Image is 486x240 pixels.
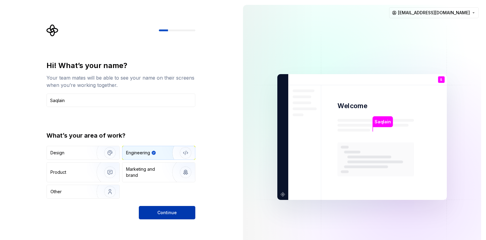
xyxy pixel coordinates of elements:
[50,169,66,175] div: Product
[46,94,195,107] input: Han Solo
[157,210,177,216] span: Continue
[46,74,195,89] div: Your team mates will be able to see your name on their screens when you’re working together.
[50,189,62,195] div: Other
[440,78,442,81] p: S
[46,24,59,36] svg: Supernova Logo
[139,206,195,219] button: Continue
[50,150,64,156] div: Design
[46,131,195,140] div: What’s your area of work?
[398,10,470,16] span: [EMAIL_ADDRESS][DOMAIN_NAME]
[126,166,167,178] div: Marketing and brand
[375,118,391,125] p: Saqlain
[126,150,150,156] div: Engineering
[46,61,195,70] div: Hi! What’s your name?
[389,7,479,18] button: [EMAIL_ADDRESS][DOMAIN_NAME]
[337,101,367,110] p: Welcome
